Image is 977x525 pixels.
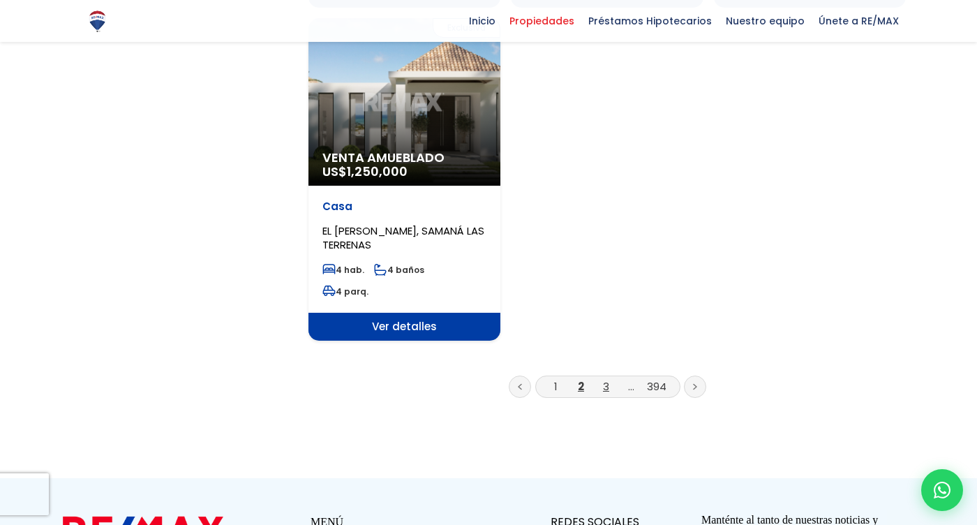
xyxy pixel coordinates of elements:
p: Casa [322,200,486,214]
span: Ver detalles [308,313,500,341]
span: Venta Amueblado [322,151,486,165]
span: 4 hab. [322,264,364,276]
span: 4 parq. [322,286,368,297]
span: 4 baños [374,264,424,276]
span: EL [PERSON_NAME], SAMANÁ LAS TERRENAS [322,223,484,252]
span: 1,250,000 [347,163,408,180]
a: ... [628,379,634,394]
span: Nuestro equipo [719,10,812,31]
a: Exclusiva Venta Amueblado US$1,250,000 Casa EL [PERSON_NAME], SAMANÁ LAS TERRENAS 4 hab. 4 baños ... [308,18,500,341]
a: 2 [578,379,584,394]
span: Inicio [462,10,502,31]
a: 3 [603,379,609,394]
a: 1 [554,379,558,394]
span: Préstamos Hipotecarios [581,10,719,31]
img: Logo de REMAX [85,9,110,34]
a: 394 [647,379,666,394]
span: US$ [322,163,408,180]
span: Únete a RE/MAX [812,10,906,31]
span: Propiedades [502,10,581,31]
